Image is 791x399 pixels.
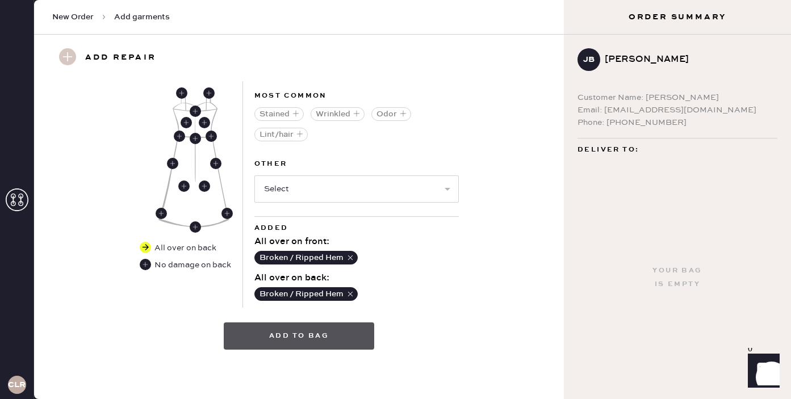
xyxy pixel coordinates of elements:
[737,348,786,397] iframe: Front Chat
[156,208,167,219] div: Back Left Side Seam
[190,106,201,117] div: Back Center Neckline
[371,107,411,121] button: Odor
[254,251,358,264] button: Broken / Ripped Hem
[577,104,777,116] div: Email: [EMAIL_ADDRESS][DOMAIN_NAME]
[254,287,358,301] button: Broken / Ripped Hem
[254,128,308,141] button: Lint/hair
[652,264,702,291] div: Your bag is empty
[577,116,777,129] div: Phone: [PHONE_NUMBER]
[8,381,26,389] h3: CLR
[114,11,170,23] span: Add garments
[254,157,459,171] label: Other
[577,91,777,104] div: Customer Name: [PERSON_NAME]
[158,90,230,228] img: Garment image
[583,56,595,64] h3: JB
[85,48,156,68] h3: Add repair
[254,107,304,121] button: Stained
[154,242,216,254] div: All over on back
[174,131,185,142] div: Back Left Waistband
[221,208,233,219] div: Back Right Side Seam
[181,117,192,128] div: Back Left Body
[254,221,459,235] div: Added
[210,158,221,169] div: Back Right Side Seam
[254,89,459,103] div: Most common
[199,180,210,192] div: Back Right Skirt Body
[52,11,94,23] span: New Order
[577,143,639,157] span: Deliver to:
[254,235,459,249] div: All over on front :
[224,322,374,350] button: Add to bag
[564,11,791,23] h3: Order Summary
[140,242,217,254] div: All over on back
[176,87,187,99] div: Back Left Straps
[190,221,201,233] div: Back Center Hem
[199,117,210,128] div: Back Right Body
[154,259,231,271] div: No damage on back
[254,271,459,285] div: All over on back :
[203,87,215,99] div: Back Right Straps
[178,180,190,192] div: Back Left Skirt Body
[206,131,217,142] div: Back Right Waistband
[311,107,365,121] button: Wrinkled
[190,133,201,144] div: Back Center Waistband
[605,53,768,66] div: [PERSON_NAME]
[140,259,231,271] div: No damage on back
[167,158,178,169] div: Back Left Side Seam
